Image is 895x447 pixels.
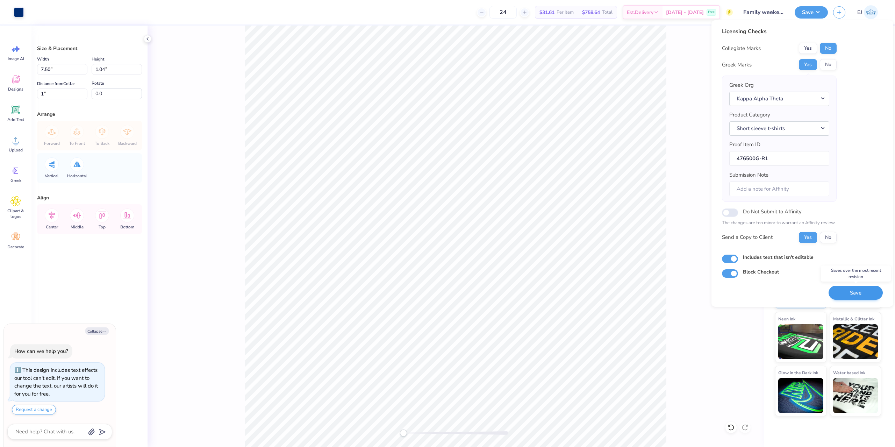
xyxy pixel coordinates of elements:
[799,232,817,243] button: Yes
[729,92,829,106] button: Kappa Alpha Theta
[4,208,27,219] span: Clipart & logos
[722,220,837,227] p: The changes are too minor to warrant an Affinity review.
[821,265,891,282] div: Saves over the most recent revision
[67,173,87,179] span: Horizontal
[743,207,802,216] label: Do Not Submit to Affinity
[729,171,768,179] label: Submission Note
[778,324,823,359] img: Neon Ink
[799,43,817,54] button: Yes
[820,59,837,70] button: No
[9,147,23,153] span: Upload
[708,10,715,15] span: Free
[857,8,862,16] span: EJ
[37,45,142,52] div: Size & Placement
[778,369,818,376] span: Glow in the Dark Ink
[92,79,104,87] label: Rotate
[864,5,878,19] img: Edgardo Jr
[10,178,21,183] span: Greek
[729,121,829,136] button: Short sleeve t-shirts
[743,254,814,261] label: Includes text that isn't editable
[729,141,760,149] label: Proof Item ID
[722,233,773,241] div: Send a Copy to Client
[8,56,24,62] span: Image AI
[722,44,761,52] div: Collegiate Marks
[37,111,142,118] div: Arrange
[820,232,837,243] button: No
[729,81,754,89] label: Greek Org
[489,6,517,19] input: – –
[37,55,49,63] label: Width
[557,9,574,16] span: Per Item
[729,111,770,119] label: Product Category
[7,117,24,122] span: Add Text
[37,194,142,201] div: Align
[71,224,84,230] span: Middle
[820,43,837,54] button: No
[854,5,881,19] a: EJ
[722,61,752,69] div: Greek Marks
[722,27,837,36] div: Licensing Checks
[795,6,828,19] button: Save
[14,367,98,397] div: This design includes text effects our tool can't edit. If you want to change the text, our artist...
[37,79,75,88] label: Distance from Collar
[7,244,24,250] span: Decorate
[85,327,109,335] button: Collapse
[400,430,407,437] div: Accessibility label
[833,315,874,322] span: Metallic & Glitter Ink
[778,378,823,413] img: Glow in the Dark Ink
[14,348,68,355] div: How can we help you?
[833,378,878,413] img: Water based Ink
[602,9,613,16] span: Total
[738,5,789,19] input: Untitled Design
[833,324,878,359] img: Metallic & Glitter Ink
[666,9,704,16] span: [DATE] - [DATE]
[8,86,23,92] span: Designs
[46,224,58,230] span: Center
[829,286,883,300] button: Save
[582,9,600,16] span: $758.64
[729,182,829,197] input: Add a note for Affinity
[99,224,106,230] span: Top
[120,224,134,230] span: Bottom
[778,315,795,322] span: Neon Ink
[799,59,817,70] button: Yes
[539,9,554,16] span: $31.61
[92,55,104,63] label: Height
[833,369,865,376] span: Water based Ink
[743,268,779,276] label: Block Checkout
[627,9,653,16] span: Est. Delivery
[45,173,59,179] span: Vertical
[12,405,56,415] button: Request a change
